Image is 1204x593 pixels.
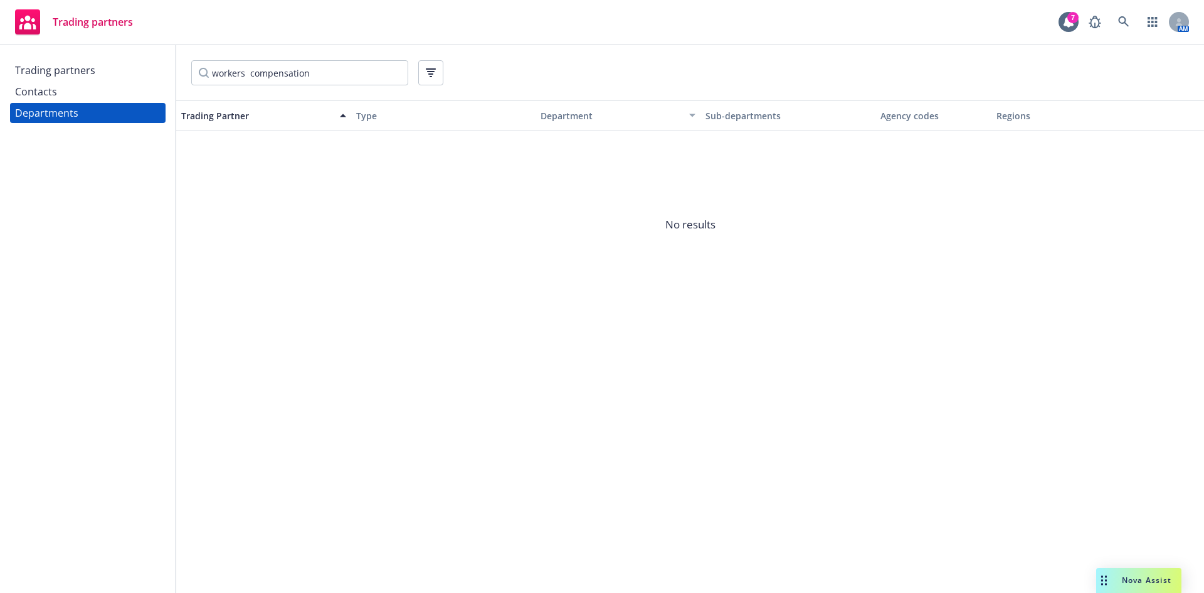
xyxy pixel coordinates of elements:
div: Trading Partner [181,109,332,122]
span: Nova Assist [1122,575,1171,585]
a: Search [1111,9,1136,35]
a: Report a Bug [1082,9,1107,35]
button: Regions [991,100,1166,131]
button: Department [525,100,700,131]
button: Nova Assist [1096,568,1181,593]
div: Contacts [15,82,57,102]
div: Departments [15,103,78,123]
button: Type [351,100,526,131]
div: Type [356,109,521,122]
a: Trading partners [10,4,138,40]
div: Regions [996,109,1161,122]
div: Department [531,109,682,122]
a: Switch app [1140,9,1165,35]
a: Departments [10,103,166,123]
button: Agency codes [875,100,992,131]
a: Trading partners [10,60,166,80]
span: Trading partners [53,17,133,27]
button: Trading Partner [176,100,351,131]
div: 7 [1067,12,1079,23]
button: Sub-departments [700,100,875,131]
div: Trading partners [15,60,95,80]
div: Agency codes [880,109,987,122]
div: Sub-departments [705,109,870,122]
input: Filter by keyword... [191,60,408,85]
div: Drag to move [1096,568,1112,593]
a: Contacts [10,82,166,102]
span: No results [176,131,1204,319]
